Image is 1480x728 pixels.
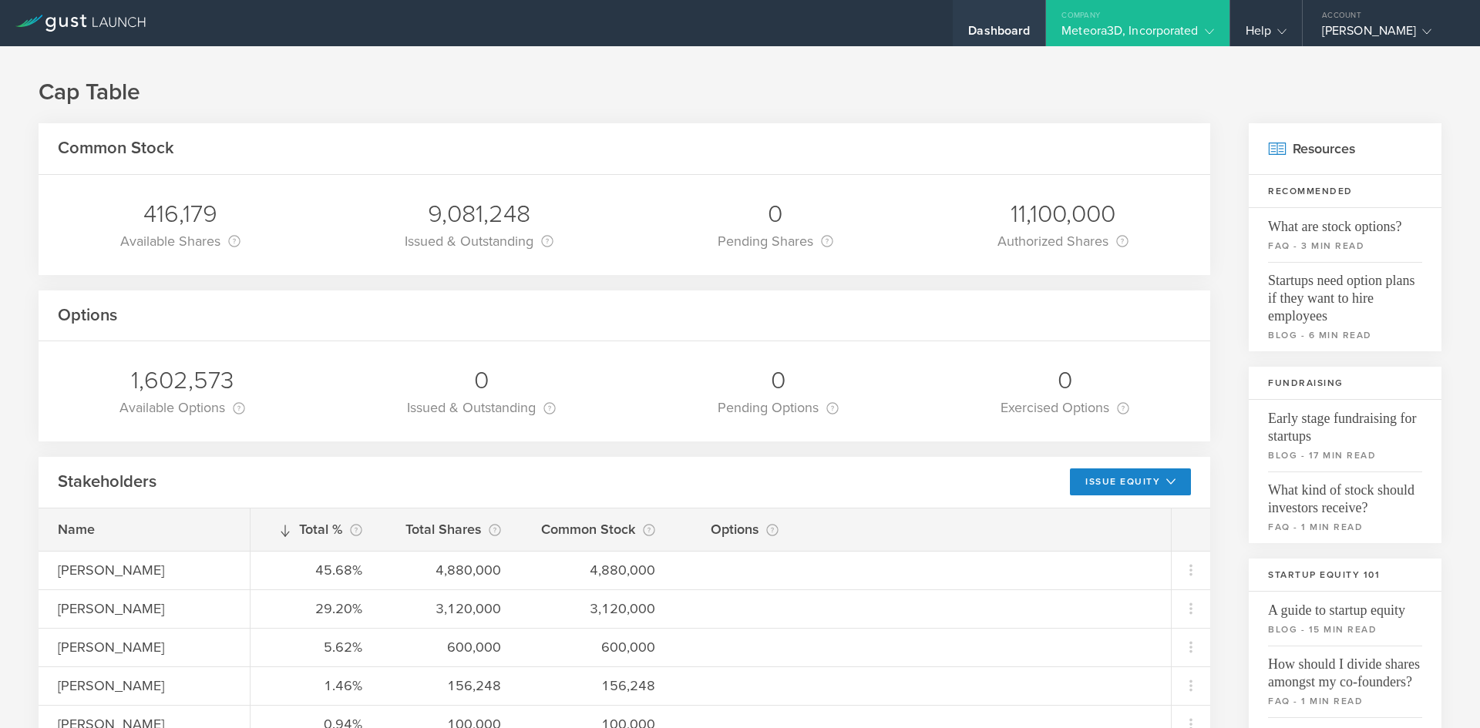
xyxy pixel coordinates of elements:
div: Available Shares [120,230,240,252]
div: Total Shares [401,518,501,540]
div: 0 [718,198,833,230]
div: 4,880,000 [401,560,501,580]
div: Options [694,518,779,540]
span: Startups need option plans if they want to hire employees [1268,262,1422,325]
div: 3,120,000 [540,599,655,619]
a: Startups need option plans if they want to hire employeesblog - 6 min read [1249,262,1441,351]
span: What kind of stock should investors receive? [1268,471,1422,517]
span: Early stage fundraising for startups [1268,400,1422,445]
div: [PERSON_NAME] [58,560,269,580]
small: blog - 17 min read [1268,448,1422,462]
div: 45.68% [270,560,362,580]
div: 4,880,000 [540,560,655,580]
h2: Options [58,304,117,327]
div: 9,081,248 [405,198,553,230]
a: A guide to startup equityblog - 15 min read [1249,592,1441,646]
h3: Recommended [1249,175,1441,208]
small: faq - 3 min read [1268,239,1422,253]
div: 1,602,573 [119,364,245,397]
h1: Cap Table [39,77,1441,108]
a: How should I divide shares amongst my co-founders?faq - 1 min read [1249,646,1441,717]
div: 156,248 [401,676,501,696]
div: Dashboard [968,23,1030,46]
span: How should I divide shares amongst my co-founders? [1268,646,1422,691]
div: [PERSON_NAME] [58,637,269,657]
div: Common Stock [540,518,655,540]
div: 156,248 [540,676,655,696]
div: 0 [718,364,839,397]
small: blog - 15 min read [1268,622,1422,636]
div: 416,179 [120,198,240,230]
div: 600,000 [401,637,501,657]
div: Help [1246,23,1287,46]
div: 1.46% [270,676,362,696]
div: Available Options [119,397,245,418]
div: 29.20% [270,599,362,619]
div: 11,100,000 [997,198,1128,230]
div: 5.62% [270,637,362,657]
div: Pending Options [718,397,839,418]
h2: Resources [1249,123,1441,175]
small: faq - 1 min read [1268,694,1422,708]
div: [PERSON_NAME] [1322,23,1453,46]
h2: Common Stock [58,137,174,159]
div: Meteora3D, Incorporated [1061,23,1213,46]
small: blog - 6 min read [1268,328,1422,342]
a: What kind of stock should investors receive?faq - 1 min read [1249,471,1441,543]
span: A guide to startup equity [1268,592,1422,619]
h2: Stakeholders [58,471,156,493]
span: What are stock options? [1268,208,1422,236]
div: Exercised Options [1001,397,1129,418]
button: Issue Equity [1070,468,1191,495]
h3: Startup Equity 101 [1249,559,1441,592]
div: Name [58,519,269,539]
div: Pending Shares [718,230,833,252]
div: 600,000 [540,637,655,657]
a: Early stage fundraising for startupsblog - 17 min read [1249,400,1441,471]
h3: Fundraising [1249,367,1441,400]
div: [PERSON_NAME] [58,676,269,696]
div: Total % [270,518,362,540]
div: 3,120,000 [401,599,501,619]
div: 0 [407,364,556,397]
a: What are stock options?faq - 3 min read [1249,208,1441,262]
div: 0 [1001,364,1129,397]
small: faq - 1 min read [1268,520,1422,534]
div: Issued & Outstanding [405,230,553,252]
div: Authorized Shares [997,230,1128,252]
div: [PERSON_NAME] [58,599,269,619]
div: Issued & Outstanding [407,397,556,418]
